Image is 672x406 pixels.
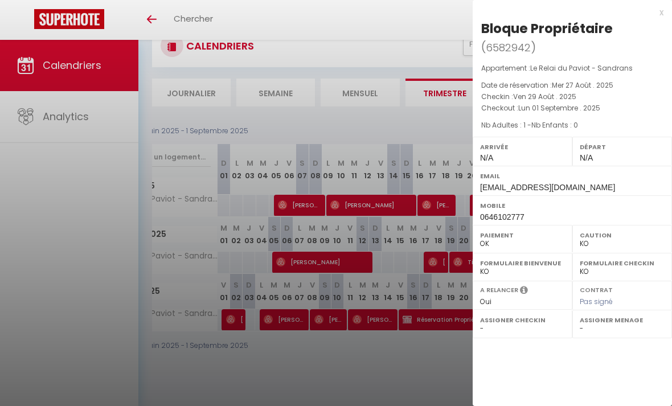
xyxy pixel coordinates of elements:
[481,120,578,130] span: Nb Adultes : 1 -
[480,170,665,182] label: Email
[531,120,578,130] span: Nb Enfants : 0
[481,63,663,74] p: Appartement :
[580,285,613,293] label: Contrat
[481,80,663,91] p: Date de réservation :
[580,297,613,306] span: Pas signé
[480,229,565,241] label: Paiement
[580,314,665,326] label: Assigner Menage
[480,200,665,211] label: Mobile
[480,153,493,162] span: N/A
[552,80,613,90] span: Mer 27 Août . 2025
[480,212,525,222] span: 0646102777
[580,229,665,241] label: Caution
[480,314,565,326] label: Assigner Checkin
[473,6,663,19] div: x
[480,183,615,192] span: [EMAIL_ADDRESS][DOMAIN_NAME]
[480,141,565,153] label: Arrivée
[513,92,576,101] span: Ven 29 Août . 2025
[518,103,600,113] span: Lun 01 Septembre . 2025
[530,63,633,73] span: Le Relai du Paviot - Sandrans
[580,257,665,269] label: Formulaire Checkin
[480,285,518,295] label: A relancer
[486,40,531,55] span: 6582942
[580,141,665,153] label: Départ
[9,5,43,39] button: Ouvrir le widget de chat LiveChat
[480,257,565,269] label: Formulaire Bienvenue
[481,91,663,102] p: Checkin :
[580,153,593,162] span: N/A
[481,39,536,55] span: ( )
[481,19,613,38] div: Bloque Propriétaire
[520,285,528,298] i: Sélectionner OUI si vous souhaiter envoyer les séquences de messages post-checkout
[481,102,663,114] p: Checkout :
